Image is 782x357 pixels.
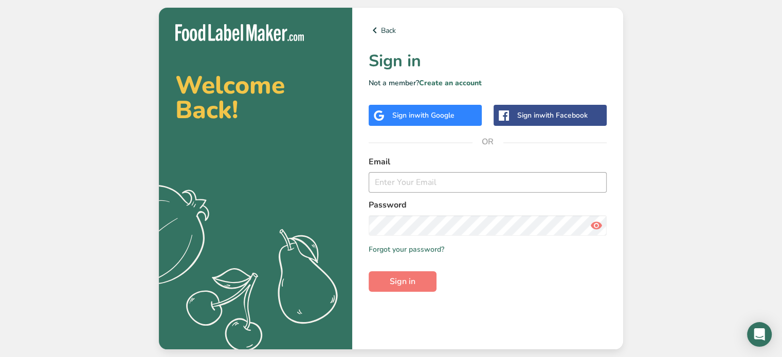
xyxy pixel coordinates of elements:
input: Enter Your Email [369,172,607,193]
button: Sign in [369,271,437,292]
h2: Welcome Back! [175,73,336,122]
label: Email [369,156,607,168]
div: Sign in [392,110,454,121]
span: with Google [414,110,454,120]
a: Create an account [419,78,482,88]
span: OR [472,126,503,157]
img: Food Label Maker [175,24,304,41]
span: with Facebook [539,110,588,120]
p: Not a member? [369,78,607,88]
a: Forgot your password? [369,244,444,255]
div: Open Intercom Messenger [747,322,772,347]
span: Sign in [390,275,415,288]
div: Sign in [517,110,588,121]
h1: Sign in [369,49,607,73]
label: Password [369,199,607,211]
a: Back [369,24,607,36]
